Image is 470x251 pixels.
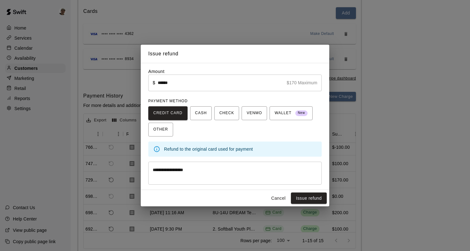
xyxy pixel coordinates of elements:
div: Refund to the original card used for payment [164,143,317,155]
label: Amount [148,69,165,74]
button: CHECK [214,106,239,120]
span: CREDIT CARD [153,108,183,118]
span: CASH [195,108,207,118]
span: OTHER [153,125,168,135]
button: WALLET New [270,106,313,120]
button: Cancel [268,192,288,204]
button: CREDIT CARD [148,106,188,120]
span: New [295,109,308,117]
h2: Issue refund [141,45,329,63]
span: PAYMENT METHOD [148,99,188,103]
button: Issue refund [291,192,327,204]
button: VENMO [242,106,267,120]
span: WALLET [275,108,308,118]
p: $ [153,80,155,86]
span: CHECK [219,108,234,118]
button: CASH [190,106,212,120]
span: VENMO [247,108,262,118]
button: OTHER [148,123,173,137]
p: $170 Maximum [287,80,317,86]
